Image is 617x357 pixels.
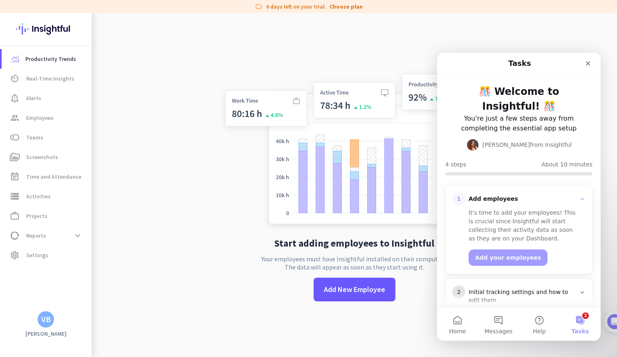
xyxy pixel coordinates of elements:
i: storage [10,191,20,201]
a: menu-itemProductivity Trends [2,49,92,69]
img: menu-item [11,55,19,63]
a: av_timerReal-Time Insights [2,69,92,88]
i: av_timer [10,74,20,83]
a: data_usageReportsexpand_more [2,226,92,245]
a: storageActivities [2,186,92,206]
i: event_note [10,172,20,182]
span: Productivity Trends [25,54,76,64]
a: notification_importantAlerts [2,88,92,108]
i: notification_important [10,93,20,103]
i: data_usage [10,231,20,240]
i: work_outline [10,211,20,221]
a: work_outlineProjects [2,206,92,226]
iframe: Intercom live chat [437,53,601,341]
span: Alerts [26,93,41,103]
span: Real-Time Insights [26,74,74,83]
span: Time and Attendance [26,172,81,182]
a: event_noteTime and Attendance [2,167,92,186]
button: Add New Employee [314,278,395,301]
button: expand_more [70,228,85,243]
a: groupEmployees [2,108,92,128]
div: VB [41,315,51,323]
img: Insightful logo [16,13,76,45]
i: label [255,2,263,11]
span: Projects [26,211,47,221]
a: perm_mediaScreenshots [2,147,92,167]
span: Settings [26,250,48,260]
span: Teams [26,132,43,142]
i: group [10,113,20,123]
h2: Start adding employees to Insightful [274,238,434,248]
i: settings [10,250,20,260]
span: Employees [26,113,54,123]
i: toll [10,132,20,142]
img: no-search-results [219,69,490,232]
span: Screenshots [26,152,58,162]
a: Choose plan [330,2,363,11]
a: settingsSettings [2,245,92,265]
span: Activities [26,191,51,201]
i: perm_media [10,152,20,162]
p: Your employees must have Insightful installed on their computers. The data will appear as soon as... [261,255,448,271]
span: Reports [26,231,46,240]
a: tollTeams [2,128,92,147]
span: Add New Employee [324,284,385,295]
